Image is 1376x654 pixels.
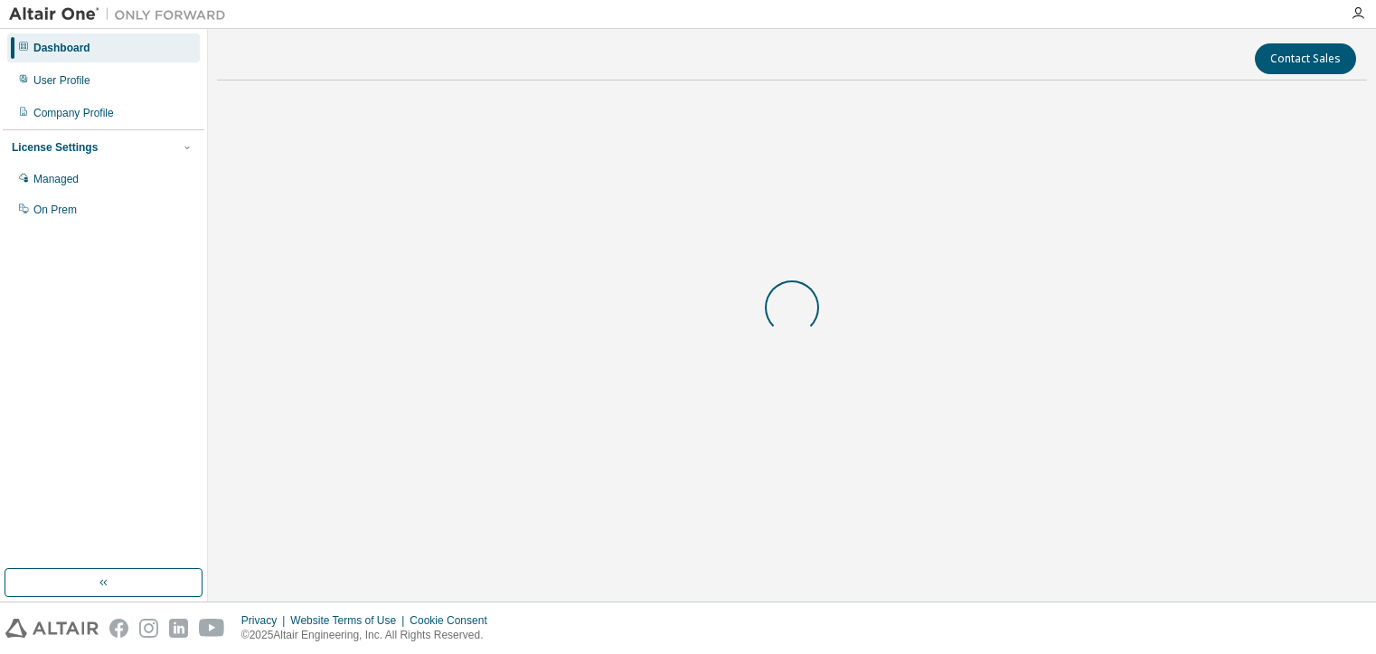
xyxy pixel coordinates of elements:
[1255,43,1356,74] button: Contact Sales
[139,619,158,638] img: instagram.svg
[290,613,410,628] div: Website Terms of Use
[33,106,114,120] div: Company Profile
[9,5,235,24] img: Altair One
[5,619,99,638] img: altair_logo.svg
[241,628,498,643] p: © 2025 Altair Engineering, Inc. All Rights Reserved.
[169,619,188,638] img: linkedin.svg
[33,41,90,55] div: Dashboard
[33,203,77,217] div: On Prem
[33,73,90,88] div: User Profile
[199,619,225,638] img: youtube.svg
[12,140,98,155] div: License Settings
[241,613,290,628] div: Privacy
[410,613,497,628] div: Cookie Consent
[109,619,128,638] img: facebook.svg
[33,172,79,186] div: Managed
